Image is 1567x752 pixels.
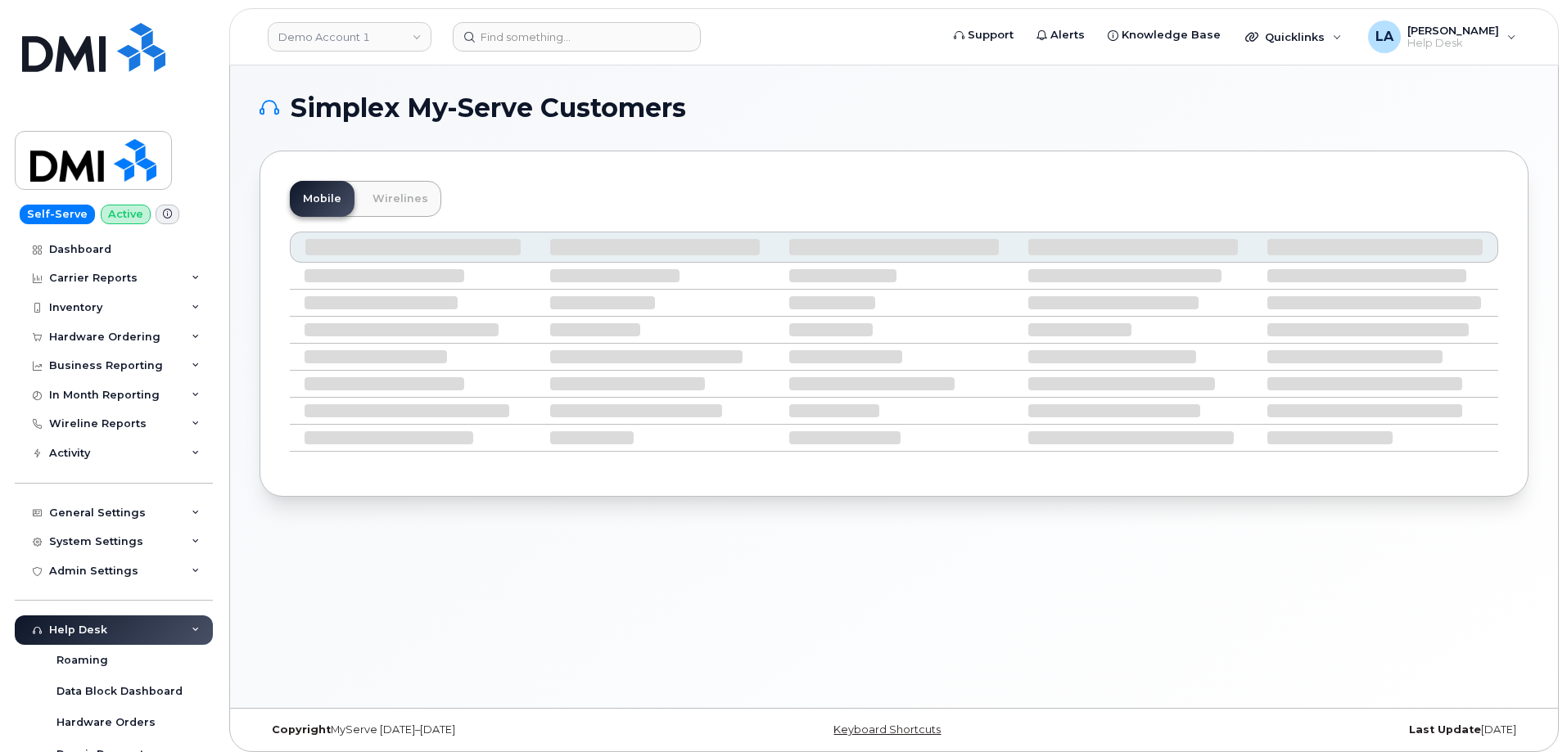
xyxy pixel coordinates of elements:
a: Keyboard Shortcuts [833,723,941,736]
a: Mobile [290,181,354,217]
div: [DATE] [1105,723,1529,736]
div: MyServe [DATE]–[DATE] [260,723,683,736]
strong: Last Update [1409,723,1481,736]
span: Simplex My-Serve Customers [291,96,686,120]
a: Wirelines [359,181,441,217]
strong: Copyright [272,723,331,736]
